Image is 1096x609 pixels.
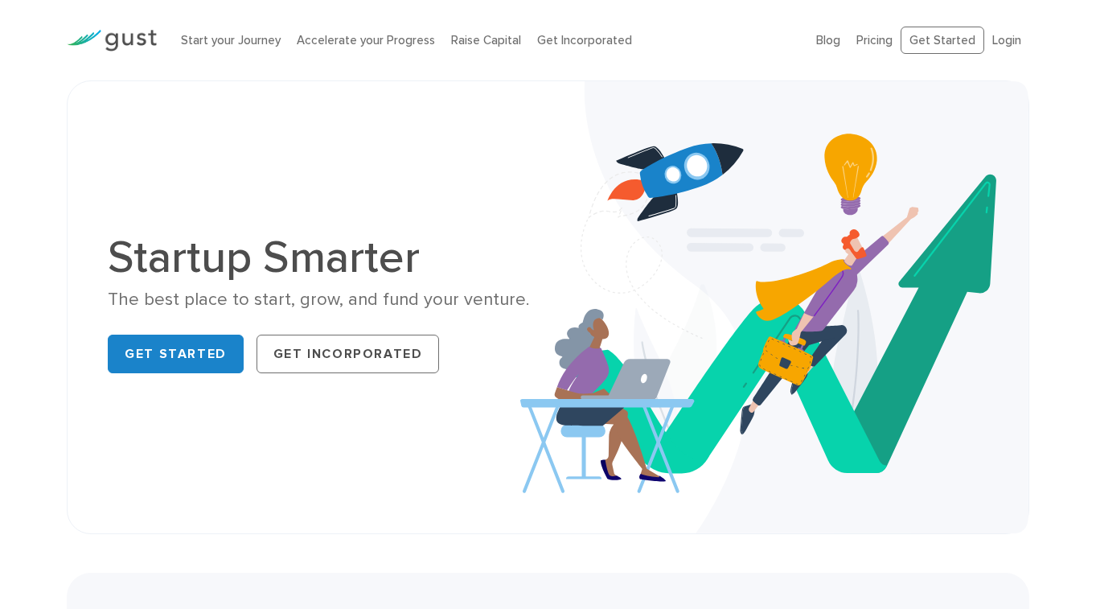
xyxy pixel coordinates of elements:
div: The best place to start, grow, and fund your venture. [108,288,536,311]
a: Get Started [901,27,984,55]
a: Login [992,33,1021,47]
a: Pricing [856,33,893,47]
a: Get Incorporated [257,335,440,373]
a: Start your Journey [181,33,281,47]
a: Get Incorporated [537,33,632,47]
a: Raise Capital [451,33,521,47]
img: Gust Logo [67,30,157,51]
a: Get Started [108,335,244,373]
h1: Startup Smarter [108,235,536,280]
a: Blog [816,33,840,47]
img: Startup Smarter Hero [520,81,1028,533]
a: Accelerate your Progress [297,33,435,47]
